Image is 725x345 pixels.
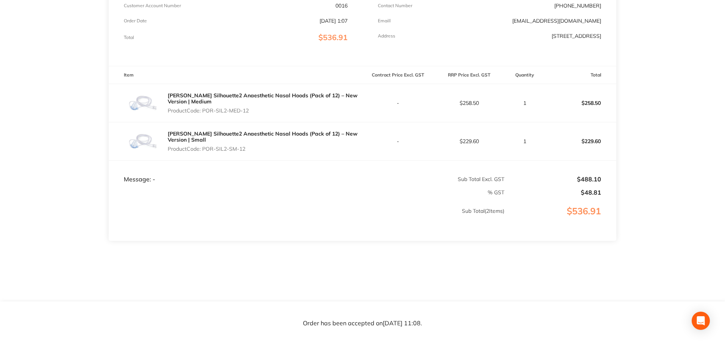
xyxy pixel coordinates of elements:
[505,176,601,183] p: $488.10
[320,18,348,24] p: [DATE] 1:07
[168,92,357,105] a: [PERSON_NAME] Silhouette2 Anaesthetic Nasal Hoods (Pack of 12) – New Version | Medium
[434,100,504,106] p: $258.50
[546,94,616,112] p: $258.50
[554,3,601,9] p: [PHONE_NUMBER]
[124,35,134,40] p: Total
[109,66,362,84] th: Item
[545,66,616,84] th: Total
[505,189,601,196] p: $48.81
[552,33,601,39] p: [STREET_ADDRESS]
[124,18,147,23] p: Order Date
[363,66,434,84] th: Contract Price Excl. GST
[109,208,504,229] p: Sub Total ( 2 Items)
[505,66,545,84] th: Quantity
[505,138,545,144] p: 1
[546,132,616,150] p: $229.60
[505,206,616,232] p: $536.91
[168,146,362,152] p: Product Code: POR-SIL2-SM-12
[335,3,348,9] p: 0016
[512,17,601,24] a: [EMAIL_ADDRESS][DOMAIN_NAME]
[109,189,504,195] p: % GST
[303,320,422,326] p: Order has been accepted on [DATE] 11:08 .
[378,33,395,39] p: Address
[363,100,433,106] p: -
[378,3,412,8] p: Contact Number
[433,66,505,84] th: RRP Price Excl. GST
[363,138,433,144] p: -
[363,176,504,182] p: Sub Total Excl. GST
[124,84,162,122] img: amFlNXVrcA
[692,312,710,330] div: Open Intercom Messenger
[168,130,357,143] a: [PERSON_NAME] Silhouette2 Anaesthetic Nasal Hoods (Pack of 12) – New Version | Small
[124,122,162,160] img: NmhkNmMzYQ
[318,33,348,42] span: $536.91
[109,160,362,183] td: Message: -
[434,138,504,144] p: $229.60
[124,3,181,8] p: Customer Account Number
[378,18,391,23] p: Emaill
[505,100,545,106] p: 1
[168,108,362,114] p: Product Code: POR-SIL2-MED-12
